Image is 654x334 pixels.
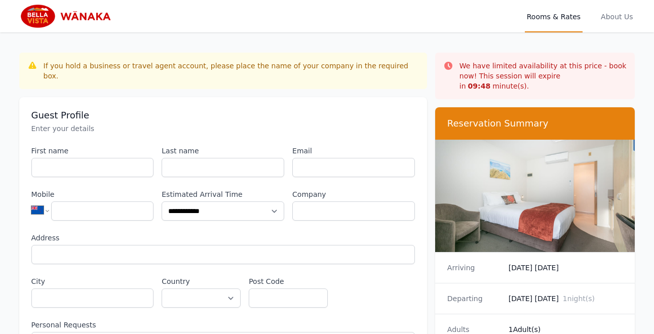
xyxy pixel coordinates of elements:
img: Compact Queen Studio [435,140,635,252]
dd: [DATE] [DATE] [509,263,623,273]
label: Personal Requests [31,320,415,330]
label: City [31,276,154,286]
label: Country [162,276,241,286]
strong: 09 : 48 [468,82,491,90]
label: Estimated Arrival Time [162,189,284,199]
label: Email [292,146,415,156]
img: Bella Vista Wanaka [19,4,117,28]
label: Mobile [31,189,154,199]
p: We have limited availability at this price - book now! This session will expire in minute(s). [459,61,627,91]
label: Company [292,189,415,199]
dd: [DATE] [DATE] [509,294,623,304]
label: First name [31,146,154,156]
div: If you hold a business or travel agent account, please place the name of your company in the requ... [44,61,419,81]
dt: Departing [447,294,501,304]
p: Enter your details [31,123,415,134]
h3: Guest Profile [31,109,415,121]
label: Post Code [249,276,328,286]
span: 1 night(s) [563,295,595,303]
h3: Reservation Summary [447,117,623,130]
label: Address [31,233,415,243]
label: Last name [162,146,284,156]
dt: Arriving [447,263,501,273]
